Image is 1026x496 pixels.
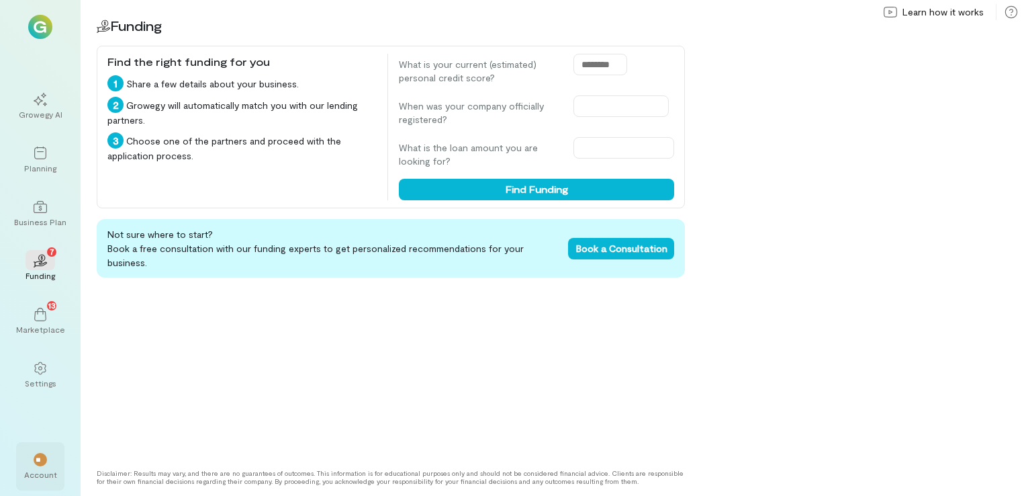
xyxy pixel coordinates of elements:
div: Planning [24,163,56,173]
button: Find Funding [399,179,674,200]
div: Share a few details about your business. [107,75,377,91]
div: 2 [107,97,124,113]
div: Account [24,469,57,480]
div: Choose one of the partners and proceed with the application process. [107,132,377,163]
div: Growegy AI [19,109,62,120]
div: Growegy will automatically match you with our lending partners. [107,97,377,127]
a: Planning [16,136,64,184]
a: Funding [16,243,64,292]
label: What is the loan amount you are looking for? [399,141,560,168]
label: When was your company officially registered? [399,99,560,126]
span: Learn how it works [902,5,984,19]
a: Marketplace [16,297,64,345]
div: 3 [107,132,124,149]
span: 13 [48,299,56,311]
span: Book a Consultation [576,243,667,254]
a: Growegy AI [16,82,64,130]
div: Not sure where to start? Book a free consultation with our funding experts to get personalized re... [97,219,685,278]
div: Funding [26,270,55,281]
label: What is your current (estimated) personal credit score? [399,58,560,85]
span: 7 [50,245,54,257]
a: Settings [16,351,64,399]
div: Marketplace [16,324,65,335]
div: Settings [25,378,56,388]
div: Disclaimer: Results may vary, and there are no guarantees of outcomes. This information is for ed... [97,469,685,485]
button: Book a Consultation [568,238,674,259]
div: Business Plan [14,216,66,227]
div: Find the right funding for you [107,54,377,70]
div: 1 [107,75,124,91]
span: Funding [110,17,162,34]
a: Business Plan [16,190,64,238]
